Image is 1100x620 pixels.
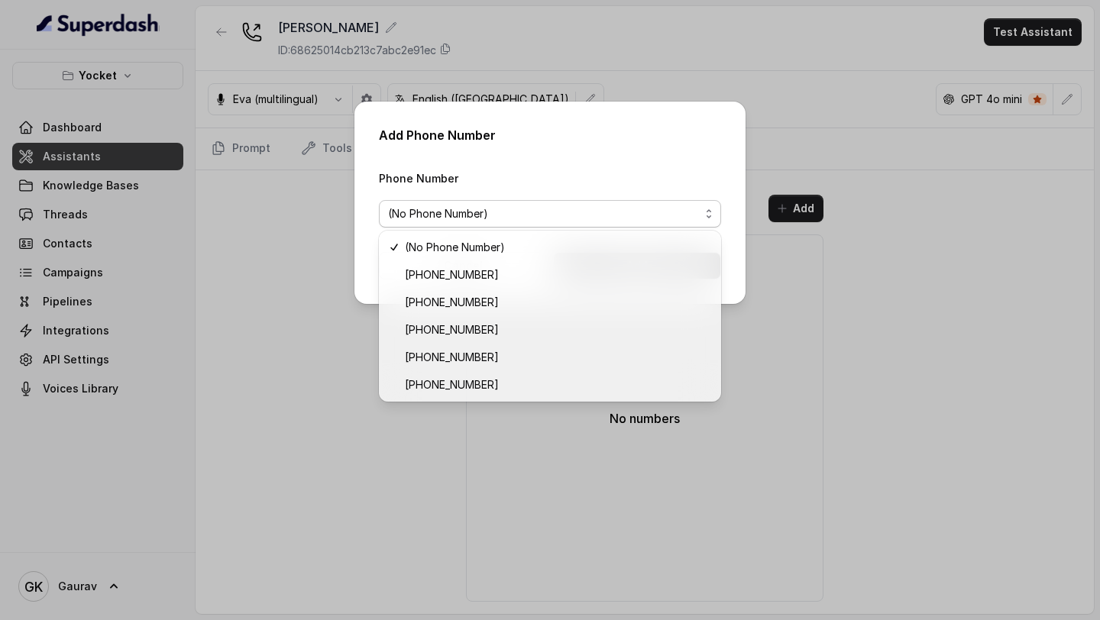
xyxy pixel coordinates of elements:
[405,266,709,284] span: [PHONE_NUMBER]
[388,205,700,223] span: (No Phone Number)
[379,231,721,402] div: (No Phone Number)
[405,321,709,339] span: [PHONE_NUMBER]
[405,293,709,312] span: [PHONE_NUMBER]
[379,200,721,228] button: (No Phone Number)
[405,376,709,394] span: [PHONE_NUMBER]
[405,238,709,257] span: (No Phone Number)
[405,348,709,367] span: [PHONE_NUMBER]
